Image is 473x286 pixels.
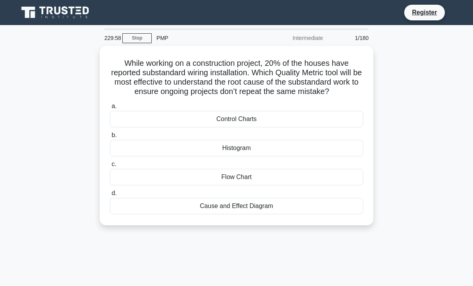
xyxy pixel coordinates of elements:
[110,111,363,127] div: Control Charts
[111,103,116,109] span: a.
[110,169,363,185] div: Flow Chart
[110,198,363,214] div: Cause and Effect Diagram
[328,30,373,46] div: 1/180
[111,132,116,138] span: b.
[110,140,363,156] div: Histogram
[100,30,122,46] div: 229:58
[111,190,116,196] span: d.
[259,30,328,46] div: Intermediate
[109,58,364,97] h5: While working on a construction project, 20% of the houses have reported substandard wiring insta...
[111,161,116,167] span: c.
[122,33,152,43] a: Stop
[407,7,442,17] a: Register
[152,30,259,46] div: PMP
